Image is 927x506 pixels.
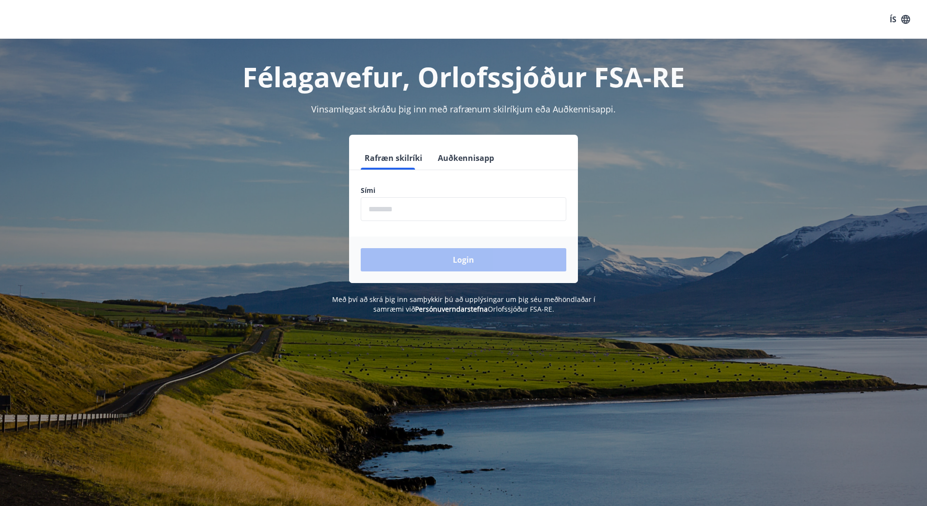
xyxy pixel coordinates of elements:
[311,103,616,115] span: Vinsamlegast skráðu þig inn með rafrænum skilríkjum eða Auðkennisappi.
[332,295,595,314] span: Með því að skrá þig inn samþykkir þú að upplýsingar um þig séu meðhöndlaðar í samræmi við Orlofss...
[434,146,498,170] button: Auðkennisapp
[884,11,915,28] button: ÍS
[361,146,426,170] button: Rafræn skilríki
[126,58,801,95] h1: Félagavefur, Orlofssjóður FSA-RE
[361,186,566,195] label: Sími
[415,304,488,314] a: Persónuverndarstefna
